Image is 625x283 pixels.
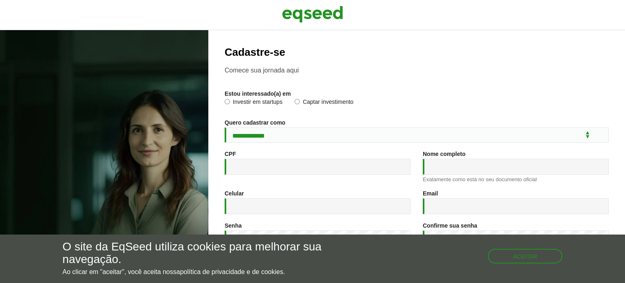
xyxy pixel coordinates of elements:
img: EqSeed Logo [282,4,343,24]
label: CPF [225,151,236,157]
input: Investir em startups [225,99,230,104]
label: Estou interessado(a) em [225,91,291,97]
h5: O site da EqSeed utiliza cookies para melhorar sua navegação. [63,241,363,266]
label: Nome completo [423,151,465,157]
button: Aceitar [488,249,563,263]
a: política de privacidade e de cookies [180,269,283,275]
label: Senha [225,223,242,228]
label: Quero cadastrar como [225,120,285,125]
label: Confirme sua senha [423,223,477,228]
label: Captar investimento [295,99,354,107]
p: Ao clicar em "aceitar", você aceita nossa . [63,268,363,276]
h2: Cadastre-se [225,46,609,58]
label: Celular [225,191,244,196]
div: Exatamente como está no seu documento oficial [423,177,609,182]
p: Comece sua jornada aqui [225,66,609,74]
label: Investir em startups [225,99,282,107]
label: Email [423,191,438,196]
input: Captar investimento [295,99,300,104]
